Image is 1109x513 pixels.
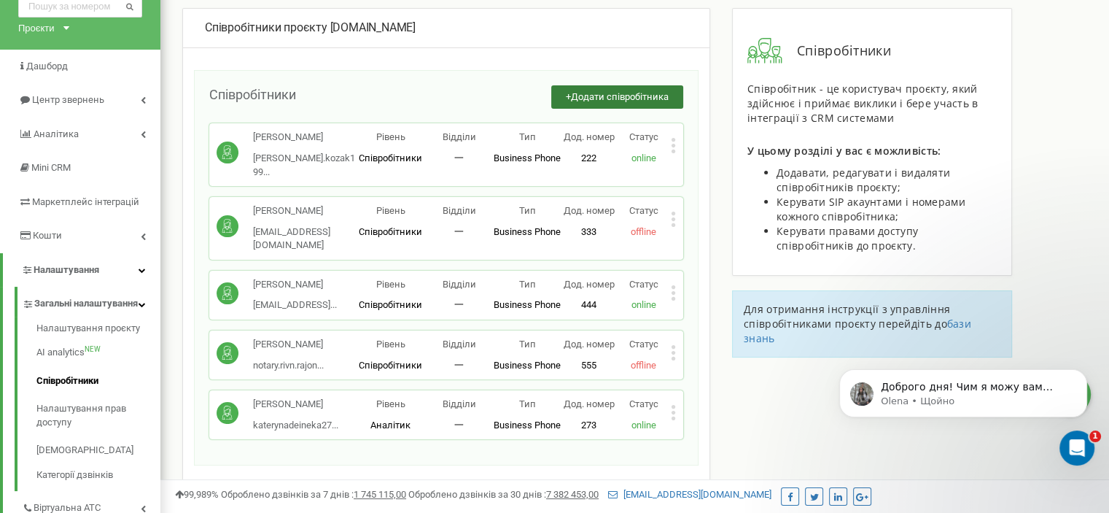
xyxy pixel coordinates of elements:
span: 1 [1089,431,1101,442]
span: Центр звернень [32,94,104,105]
span: 一 [454,299,464,310]
span: 一 [454,153,464,163]
span: Статус [629,205,658,216]
span: Business Phone [494,360,561,371]
span: Додавати, редагувати і видаляти співробітників проєкту; [777,166,950,194]
p: 273 [561,419,616,433]
a: Співробітники [36,367,160,396]
span: Business Phone [494,226,561,237]
span: [EMAIL_ADDRESS]... [253,299,337,310]
span: Рівень [376,205,405,216]
span: katerynadeineka27... [253,420,338,431]
p: [PERSON_NAME] [253,131,357,144]
span: Дод. номер [563,131,614,142]
p: [PERSON_NAME] [253,204,357,218]
span: Керувати правами доступу співробітників до проєкту. [777,224,918,252]
span: Рівень [376,339,405,350]
span: Статус [629,279,658,290]
p: 333 [561,225,616,239]
span: 一 [454,360,464,371]
span: Тип [519,279,536,290]
span: Загальні налаштування [34,297,138,311]
span: Відділи [443,205,476,216]
span: Співробітники [359,226,422,237]
span: offline [631,226,656,237]
div: [DOMAIN_NAME] [205,20,688,36]
span: online [631,153,655,163]
span: Дод. номер [563,205,614,216]
button: +Додати співробітника [551,85,683,109]
span: Mini CRM [31,162,71,173]
div: Проєкти [18,21,55,35]
span: Аналітик [370,420,410,431]
p: 555 [561,359,616,373]
span: Рівень [376,131,405,142]
span: 一 [454,420,464,431]
p: 444 [561,298,616,312]
span: Дод. номер [563,279,614,290]
span: У цьому розділі у вас є можливість: [747,144,941,158]
a: бази знань [744,317,971,345]
span: Співробітники проєкту [205,20,327,34]
a: [DEMOGRAPHIC_DATA] [36,436,160,465]
p: [PERSON_NAME] [253,278,337,292]
span: Рівень [376,398,405,409]
span: Оброблено дзвінків за 7 днів : [221,489,406,500]
span: Для отримання інструкції з управління співробітниками проєкту перейдіть до [744,302,950,331]
span: Business Phone [494,420,561,431]
span: Статус [629,339,658,350]
span: Тип [519,339,536,350]
span: [PERSON_NAME].kozak199... [253,153,355,177]
span: Відділи [443,131,476,142]
p: [PERSON_NAME] [253,338,324,352]
p: [PERSON_NAME] [253,398,338,412]
span: Рівень [376,279,405,290]
span: Дод. номер [563,398,614,409]
span: Оброблено дзвінків за 30 днів : [408,489,599,500]
u: 1 745 115,00 [354,489,406,500]
span: 一 [454,226,464,237]
span: Відділи [443,279,476,290]
a: Загальні налаштування [22,287,160,317]
span: Співробітники [209,87,296,102]
span: Співробітники [359,360,422,371]
span: notary.rivn.rajon... [253,360,324,371]
span: Дод. номер [563,339,614,350]
span: Відділи [443,398,476,409]
span: Тип [519,398,536,409]
span: Співробітники [359,153,422,163]
p: [EMAIL_ADDRESS][DOMAIN_NAME] [253,225,357,252]
span: Керувати SIP акаунтами і номерами кожного співробітника; [777,195,965,223]
span: Статус [629,131,658,142]
span: offline [631,360,656,371]
span: Аналiтика [34,128,79,139]
span: Статус [629,398,658,409]
u: 7 382 453,00 [546,489,599,500]
a: Налаштування [3,253,160,288]
a: Налаштування проєкту [36,322,160,339]
span: Співробітник - це користувач проєкту, який здійснює і приймає виклики і бере участь в інтеграції ... [747,82,978,125]
span: online [631,299,655,310]
span: Додати співробітника [571,91,669,102]
iframe: Intercom notifications повідомлення [817,339,1109,474]
span: Тип [519,131,536,142]
span: online [631,420,655,431]
span: 99,989% [175,489,219,500]
p: 222 [561,152,616,166]
span: Налаштування [34,264,99,275]
a: [EMAIL_ADDRESS][DOMAIN_NAME] [608,489,771,500]
span: Business Phone [494,299,561,310]
span: Співробітники [359,299,422,310]
span: Дашборд [26,61,68,72]
a: AI analyticsNEW [36,339,160,367]
span: Business Phone [494,153,561,163]
span: Маркетплейс інтеграцій [32,196,139,207]
span: Тип [519,205,536,216]
iframe: Intercom live chat [1059,431,1094,466]
span: Кошти [33,230,62,241]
